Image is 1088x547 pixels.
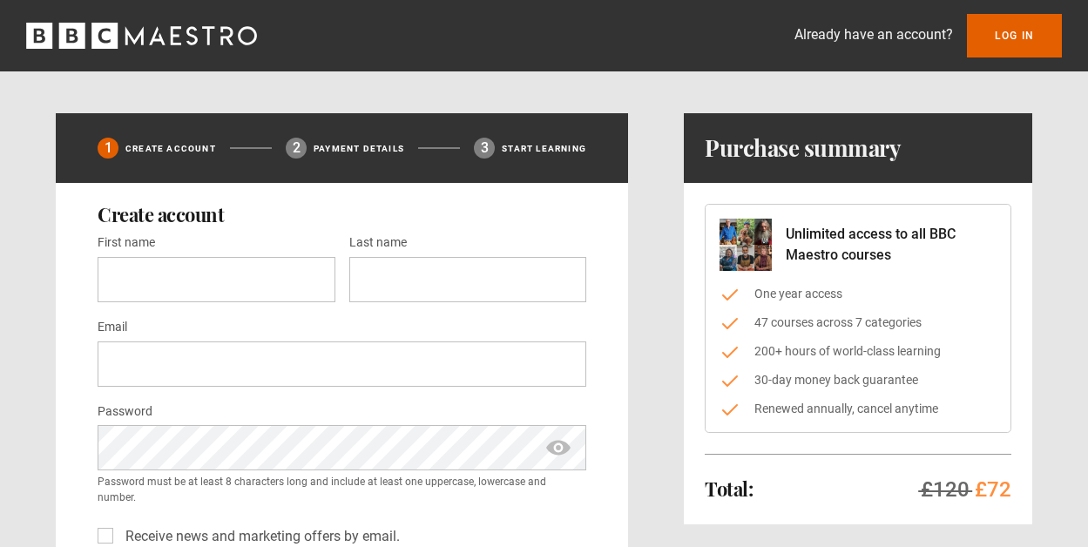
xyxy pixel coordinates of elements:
[314,142,404,155] p: Payment details
[705,478,753,499] h2: Total:
[720,285,997,303] li: One year access
[118,526,400,547] label: Receive news and marketing offers by email.
[98,138,118,159] div: 1
[349,233,407,253] label: Last name
[26,23,257,49] svg: BBC Maestro
[286,138,307,159] div: 2
[502,142,586,155] p: Start learning
[720,314,997,332] li: 47 courses across 7 categories
[786,224,997,266] p: Unlimited access to all BBC Maestro courses
[705,134,901,162] h1: Purchase summary
[98,204,586,225] h2: Create account
[98,402,152,422] label: Password
[720,342,997,361] li: 200+ hours of world-class learning
[474,138,495,159] div: 3
[98,233,155,253] label: First name
[967,14,1062,57] a: Log In
[98,317,127,338] label: Email
[720,400,997,418] li: Renewed annually, cancel anytime
[544,425,572,470] span: show password
[975,477,1011,502] span: £72
[98,474,586,505] small: Password must be at least 8 characters long and include at least one uppercase, lowercase and num...
[125,142,216,155] p: Create Account
[921,477,970,502] span: £120
[720,371,997,389] li: 30-day money back guarantee
[794,24,953,45] p: Already have an account?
